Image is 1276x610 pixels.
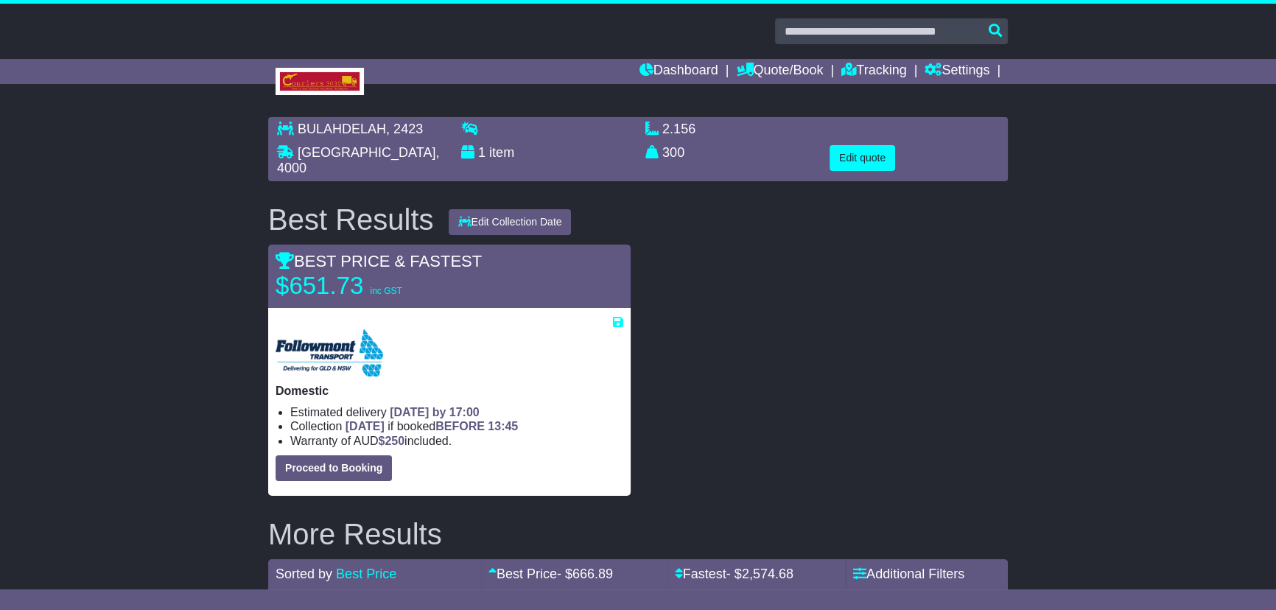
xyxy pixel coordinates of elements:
span: 300 [662,145,684,160]
span: - $ [557,567,613,581]
a: Best Price [336,567,396,581]
span: [DATE] [346,420,385,432]
span: [DATE] by 17:00 [390,406,480,418]
span: [GEOGRAPHIC_DATA] [298,145,435,160]
button: Edit quote [830,145,895,171]
span: BEST PRICE & FASTEST [276,252,482,270]
a: Quote/Book [736,59,823,84]
span: 2,574.68 [742,567,793,581]
span: $ [378,435,404,447]
span: 250 [385,435,404,447]
p: Domestic [276,384,623,398]
li: Estimated delivery [290,405,623,419]
button: Proceed to Booking [276,455,392,481]
span: , 4000 [277,145,439,176]
span: Sorted by [276,567,332,581]
p: $651.73 [276,271,460,301]
a: Tracking [841,59,906,84]
span: - $ [726,567,793,581]
span: BULAHDELAH [298,122,386,136]
a: Dashboard [639,59,718,84]
span: 1 [478,145,485,160]
button: Edit Collection Date [449,209,572,235]
h2: More Results [268,518,1008,550]
span: inc GST [370,286,402,296]
span: , 2423 [386,122,423,136]
span: if booked [346,420,518,432]
li: Collection [290,419,623,433]
a: Settings [925,59,989,84]
a: Additional Filters [853,567,964,581]
li: Warranty of AUD included. [290,434,623,448]
div: Best Results [261,203,441,236]
span: 2.156 [662,122,695,136]
span: item [489,145,514,160]
span: BEFORE [435,420,485,432]
span: 666.89 [572,567,613,581]
a: Fastest- $2,574.68 [675,567,793,581]
img: Followmont Transport: Domestic [276,329,383,376]
span: 13:45 [488,420,518,432]
a: Best Price- $666.89 [488,567,613,581]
